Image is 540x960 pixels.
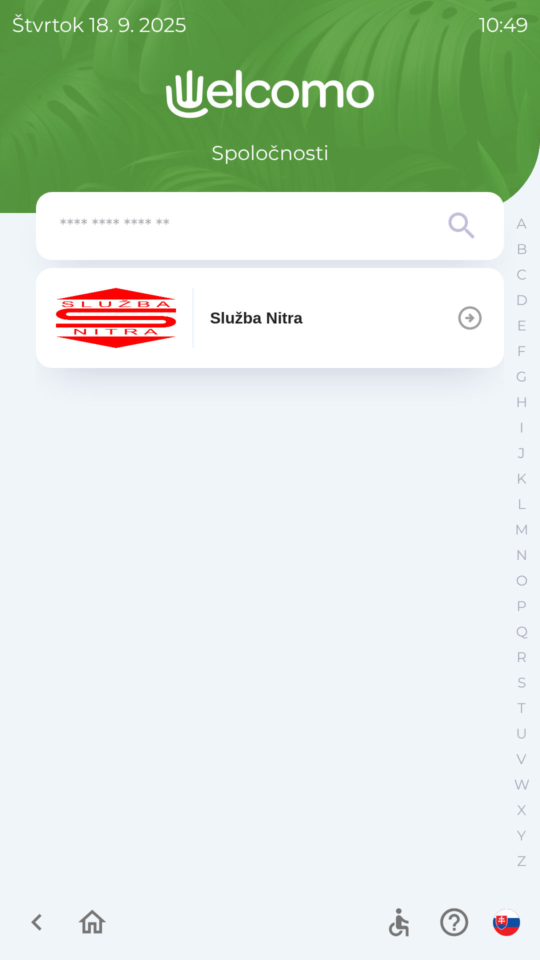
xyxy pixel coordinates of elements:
[517,827,526,844] p: Y
[516,546,527,564] p: N
[509,797,534,823] button: X
[517,495,525,513] p: L
[509,721,534,746] button: U
[36,268,504,368] button: Služba Nitra
[210,306,302,330] p: Služba Nitra
[518,444,525,462] p: J
[516,215,526,232] p: A
[516,266,526,283] p: C
[516,393,527,411] p: H
[517,852,526,870] p: Z
[479,10,528,40] p: 10:49
[509,670,534,695] button: S
[509,466,534,491] button: K
[516,597,526,615] p: P
[509,619,534,644] button: Q
[211,138,329,168] p: Spoločnosti
[509,746,534,772] button: V
[509,491,534,517] button: L
[509,313,534,338] button: E
[509,236,534,262] button: B
[516,572,527,589] p: O
[517,674,526,691] p: S
[509,568,534,593] button: O
[516,648,526,666] p: R
[509,262,534,287] button: C
[509,695,534,721] button: T
[516,470,526,487] p: K
[36,70,504,118] img: Logo
[515,521,528,538] p: M
[509,415,534,440] button: I
[516,623,527,640] p: Q
[517,342,526,360] p: F
[516,725,527,742] p: U
[493,909,520,936] img: sk flag
[12,10,186,40] p: štvrtok 18. 9. 2025
[516,240,527,258] p: B
[517,699,525,717] p: T
[509,364,534,389] button: G
[509,644,534,670] button: R
[509,772,534,797] button: W
[509,389,534,415] button: H
[517,801,526,819] p: X
[509,517,534,542] button: M
[509,338,534,364] button: F
[56,288,176,348] img: c55f63fc-e714-4e15-be12-dfeb3df5ea30.png
[509,823,534,848] button: Y
[516,291,527,309] p: D
[514,776,529,793] p: W
[509,542,534,568] button: N
[509,287,534,313] button: D
[519,419,523,436] p: I
[517,317,526,334] p: E
[509,848,534,874] button: Z
[516,750,526,768] p: V
[509,211,534,236] button: A
[509,593,534,619] button: P
[516,368,527,385] p: G
[509,440,534,466] button: J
